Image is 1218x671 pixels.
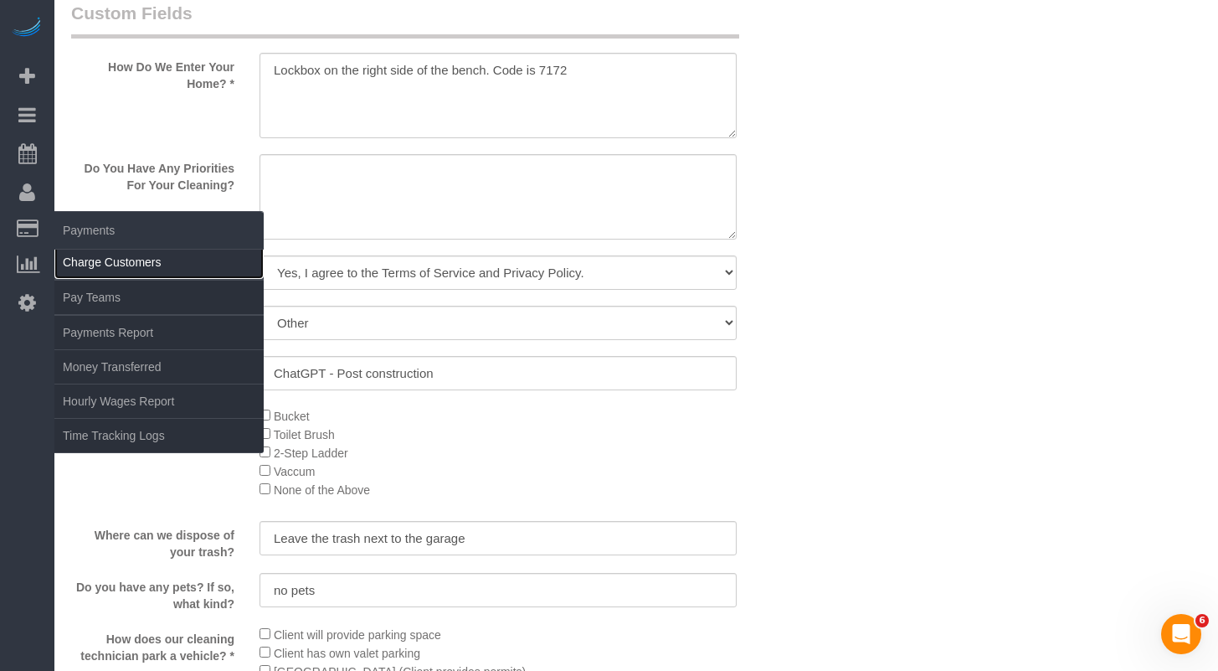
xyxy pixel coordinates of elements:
span: None of the Above [274,483,370,497]
a: Pay Teams [54,281,264,314]
input: Where can we dispose of your trash? [260,521,737,555]
a: Hourly Wages Report [54,385,264,418]
span: Client has own valet parking [274,647,420,660]
span: Payments [54,211,264,250]
input: Do you have any pets? If so, what kind? [260,573,737,607]
label: Do You Have Any Priorities For Your Cleaning? [59,154,247,194]
span: 2-Step Ladder [274,446,348,460]
a: Money Transferred [54,350,264,384]
iframe: Intercom live chat [1161,614,1201,654]
a: Charge Customers [54,245,264,279]
a: Payments Report [54,316,264,349]
ul: Payments [54,245,264,453]
span: Client will provide parking space [274,628,441,642]
label: Do you have any pets? If so, what kind? [59,573,247,612]
label: How does our cleaning technician park a vehicle? * [59,625,247,664]
label: How Do We Enter Your Home? * [59,53,247,92]
span: Vaccum [274,465,316,478]
span: Bucket [274,410,310,423]
img: Automaid Logo [10,17,44,40]
span: 6 [1195,614,1209,627]
a: Time Tracking Logs [54,419,264,452]
span: Toilet Brush [274,428,335,441]
label: Where can we dispose of your trash? [59,521,247,560]
legend: Custom Fields [71,1,739,39]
